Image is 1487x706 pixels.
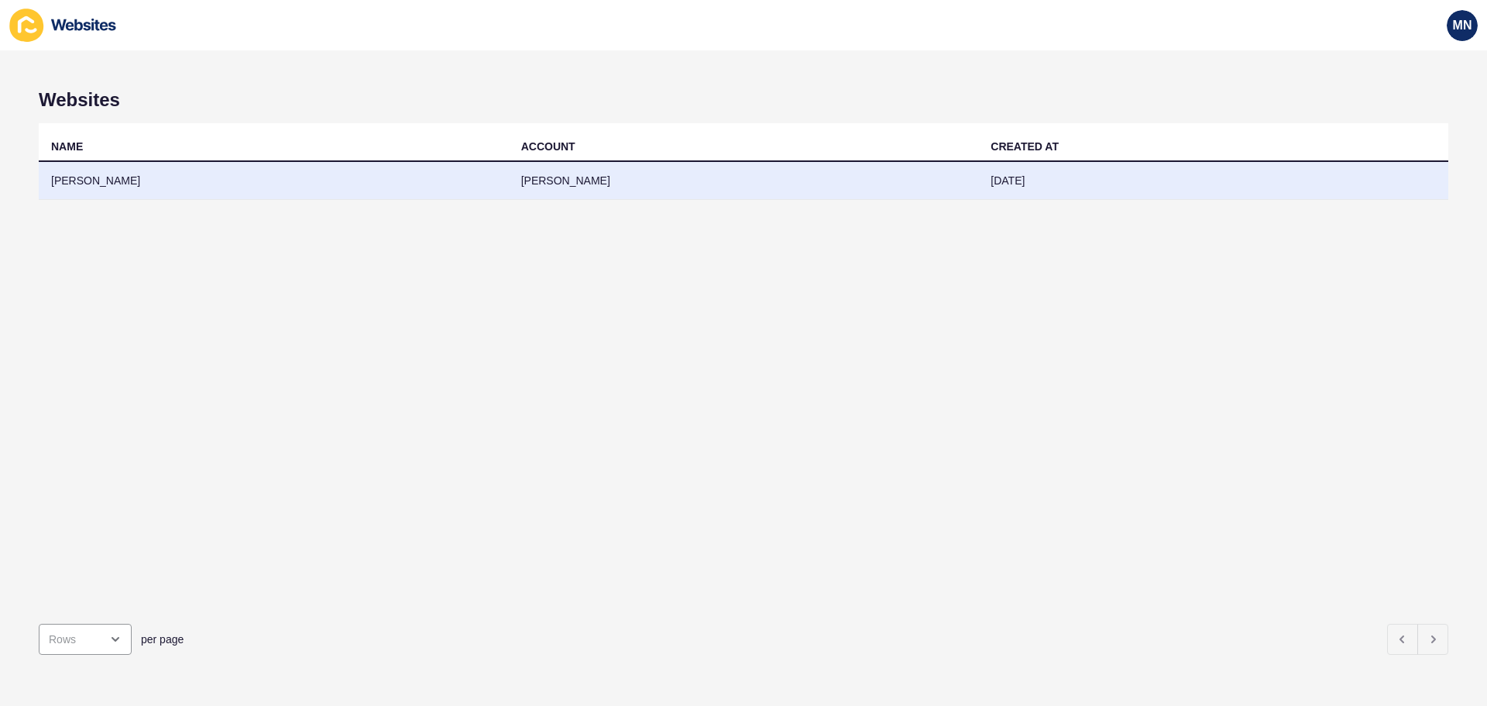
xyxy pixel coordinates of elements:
div: NAME [51,139,83,154]
div: CREATED AT [991,139,1059,154]
h1: Websites [39,89,1448,111]
span: per page [141,632,184,647]
td: [PERSON_NAME] [509,162,979,200]
div: ACCOUNT [521,139,575,154]
td: [PERSON_NAME] [39,162,509,200]
span: MN [1453,18,1472,33]
div: open menu [39,624,132,655]
td: [DATE] [978,162,1448,200]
